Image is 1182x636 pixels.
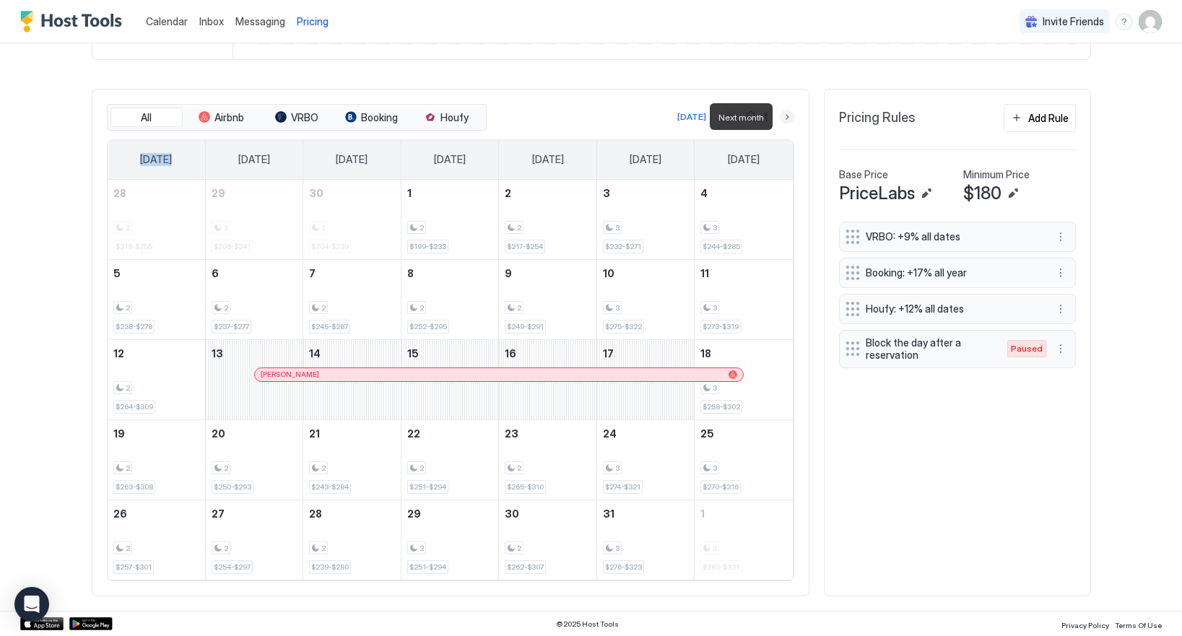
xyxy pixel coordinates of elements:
[703,482,739,492] span: $270-$316
[499,259,597,339] td: October 9, 2025
[420,223,424,232] span: 2
[615,140,676,179] a: Friday
[224,544,228,553] span: 2
[401,260,499,287] a: October 8, 2025
[116,402,153,411] span: $264-$309
[199,15,224,27] span: Inbox
[605,322,642,331] span: $275-$322
[866,302,1038,315] span: Houfy: +12% all dates
[499,420,596,447] a: October 23, 2025
[140,153,172,166] span: [DATE]
[126,140,186,179] a: Sunday
[605,482,640,492] span: $274-$321
[695,180,792,206] a: October 4, 2025
[695,420,792,447] a: October 25, 2025
[116,322,152,331] span: $238-$278
[1116,13,1133,30] div: menu
[434,153,466,166] span: [DATE]
[728,153,760,166] span: [DATE]
[411,108,483,128] button: Houfy
[108,420,205,447] a: October 19, 2025
[235,15,285,27] span: Messaging
[321,463,326,473] span: 2
[212,347,223,360] span: 13
[596,339,695,419] td: October 17, 2025
[700,187,708,199] span: 4
[311,562,349,572] span: $239-$280
[1052,228,1069,245] button: More options
[780,110,794,124] button: Next month
[597,500,695,527] a: October 31, 2025
[401,419,499,500] td: October 22, 2025
[108,339,206,419] td: October 12, 2025
[224,303,228,313] span: 2
[1052,264,1069,282] div: menu
[205,339,303,419] td: October 13, 2025
[866,266,1038,279] span: Booking: +17% all year
[615,223,620,232] span: 3
[603,267,614,279] span: 10
[321,303,326,313] span: 2
[206,260,303,287] a: October 6, 2025
[597,420,695,447] a: October 24, 2025
[146,14,188,29] a: Calendar
[695,500,793,580] td: November 1, 2025
[1043,15,1104,28] span: Invite Friends
[700,267,709,279] span: 11
[401,340,499,367] a: October 15, 2025
[695,339,793,419] td: October 18, 2025
[839,168,888,181] span: Base Price
[505,347,516,360] span: 16
[518,140,578,179] a: Thursday
[1004,104,1076,132] button: Add Rule
[224,140,284,179] a: Monday
[212,187,225,199] span: 29
[261,370,319,379] span: [PERSON_NAME]
[1052,300,1069,318] button: More options
[20,11,129,32] a: Host Tools Logo
[409,482,446,492] span: $251-$294
[401,420,499,447] a: October 22, 2025
[113,187,126,199] span: 28
[20,617,64,630] div: App Store
[108,259,206,339] td: October 5, 2025
[499,340,596,367] a: October 16, 2025
[212,427,225,440] span: 20
[596,180,695,260] td: October 3, 2025
[108,340,205,367] a: October 12, 2025
[700,347,711,360] span: 18
[113,508,127,520] span: 26
[303,420,401,447] a: October 21, 2025
[440,111,469,124] span: Houfy
[1061,617,1109,632] a: Privacy Policy
[303,500,401,580] td: October 28, 2025
[505,187,511,199] span: 2
[718,112,764,123] span: Next month
[407,508,421,520] span: 29
[261,370,736,379] div: [PERSON_NAME]
[700,508,705,520] span: 1
[311,322,348,331] span: $245-$287
[420,544,424,553] span: 2
[206,180,303,206] a: September 29, 2025
[126,544,130,553] span: 2
[713,383,717,393] span: 3
[409,562,446,572] span: $251-$294
[108,500,206,580] td: October 26, 2025
[517,223,521,232] span: 2
[507,322,544,331] span: $249-$291
[1115,621,1162,630] span: Terms Of Use
[1052,340,1069,357] div: menu
[505,427,518,440] span: 23
[703,402,740,411] span: $258-$302
[713,303,717,313] span: 3
[499,339,597,419] td: October 16, 2025
[401,500,499,527] a: October 29, 2025
[401,339,499,419] td: October 15, 2025
[214,562,251,572] span: $254-$297
[499,500,597,580] td: October 30, 2025
[69,617,113,630] a: Google Play Store
[1004,185,1022,202] button: Edit
[303,260,401,287] a: October 7, 2025
[556,619,619,629] span: © 2025 Host Tools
